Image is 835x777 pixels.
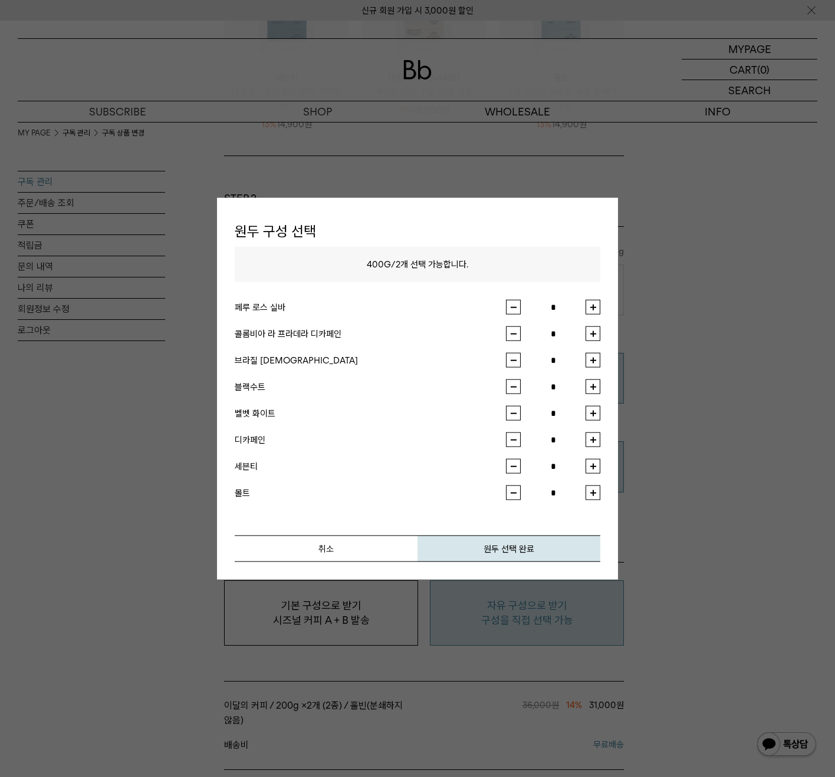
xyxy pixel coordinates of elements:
div: 페루 로스 실바 [235,300,506,314]
button: 원두 선택 완료 [417,535,600,562]
div: 콜롬비아 라 프라데라 디카페인 [235,326,506,340]
div: 벨벳 화이트 [235,406,506,420]
div: 세븐티 [235,459,506,473]
p: / 개 선택 가능합니다. [235,247,600,282]
span: 400G [367,259,391,270]
h1: 원두 구성 선택 [235,215,600,247]
div: 브라질 [DEMOGRAPHIC_DATA] [235,353,506,367]
div: 블랙수트 [235,379,506,394]
button: 취소 [235,535,417,562]
div: 몰트 [235,485,506,500]
span: 2 [396,259,400,270]
div: 디카페인 [235,432,506,447]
